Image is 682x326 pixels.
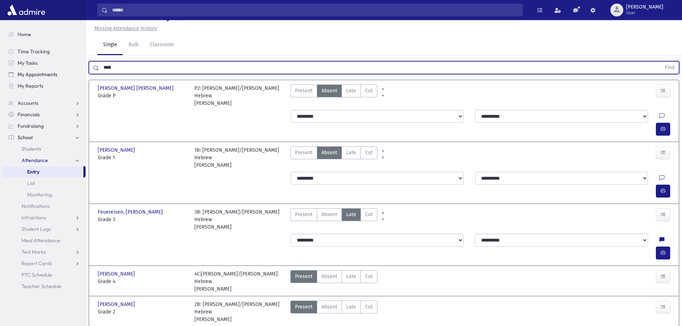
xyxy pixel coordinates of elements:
div: 1B: [PERSON_NAME]/[PERSON_NAME] Hebrew [PERSON_NAME] [194,146,284,169]
span: Notifications [21,203,50,209]
span: [PERSON_NAME] [98,270,136,278]
span: Grade 1 [98,154,187,161]
span: Cut [365,273,373,280]
span: Absent [321,87,337,94]
a: Entry [3,166,83,177]
span: Student Logs [21,226,51,232]
a: Accounts [3,97,86,109]
a: Notifications [3,200,86,212]
span: Present [295,149,313,156]
span: Present [295,211,313,218]
img: AdmirePro [6,3,47,17]
a: My Appointments [3,69,86,80]
span: Financials [18,111,40,118]
span: Monitoring [27,191,52,198]
span: Absent [321,211,337,218]
div: 2B: [PERSON_NAME]/[PERSON_NAME] Hebrew [PERSON_NAME] [194,301,284,323]
span: My Reports [18,83,43,89]
span: Cut [365,303,373,311]
span: [PERSON_NAME] [626,4,663,10]
span: [PERSON_NAME] [98,146,136,154]
a: Single [97,35,123,55]
div: AttTypes [290,301,377,323]
span: Grade 4 [98,278,187,285]
span: Test Marks [21,249,46,255]
span: Late [346,211,356,218]
a: Infractions [3,212,86,223]
span: Present [295,87,313,94]
span: Feuereisen, [PERSON_NAME] [98,208,164,216]
span: [PERSON_NAME] [PERSON_NAME] [98,84,175,92]
a: Monitoring [3,189,86,200]
a: Meal Attendance [3,235,86,246]
u: Missing Attendance History [95,25,157,31]
span: Home [18,31,31,38]
span: Late [346,87,356,94]
span: My Tasks [18,60,38,66]
span: Teacher Schedule [21,283,62,289]
span: Grade 2 [98,308,187,316]
div: AttTypes [290,208,377,231]
span: Entry [27,169,39,175]
span: Infractions [21,214,46,221]
span: Absent [321,149,337,156]
span: Late [346,303,356,311]
div: 4C:[PERSON_NAME]/[PERSON_NAME] Hebrew [PERSON_NAME] [194,270,284,293]
span: Late [346,149,356,156]
span: Meal Attendance [21,237,60,244]
div: P2: [PERSON_NAME]/[PERSON_NAME] Hebrew [PERSON_NAME] [194,84,284,107]
span: Students [21,146,41,152]
span: [PERSON_NAME] [98,301,136,308]
a: Attendance [3,155,86,166]
a: Report Cards [3,258,86,269]
a: My Reports [3,80,86,92]
a: PTC Schedule [3,269,86,281]
div: AttTypes [290,270,377,293]
span: Present [295,273,313,280]
span: School [18,134,33,141]
a: Missing Attendance History [92,25,157,31]
span: Grade P [98,92,187,99]
a: Fundraising [3,120,86,132]
span: User [626,10,663,16]
span: Report Cards [21,260,52,267]
span: Cut [365,87,373,94]
a: Test Marks [3,246,86,258]
span: PTC Schedule [21,272,52,278]
span: Present [295,303,313,311]
span: Accounts [18,100,38,106]
a: School [3,132,86,143]
div: 3B: [PERSON_NAME]/[PERSON_NAME] Hebrew [PERSON_NAME] [194,208,284,231]
span: Fundraising [18,123,44,129]
a: My Tasks [3,57,86,69]
a: Financials [3,109,86,120]
span: Time Tracking [18,48,50,55]
button: Find [661,62,679,74]
span: Late [346,273,356,280]
span: List [27,180,35,186]
a: Time Tracking [3,46,86,57]
span: Attendance [21,157,48,164]
a: Student Logs [3,223,86,235]
div: AttTypes [290,84,377,107]
a: List [3,177,86,189]
a: Classroom [144,35,180,55]
span: Grade 3 [98,216,187,223]
a: Teacher Schedule [3,281,86,292]
input: Search [108,4,522,16]
span: Absent [321,303,337,311]
span: My Appointments [18,71,57,78]
a: Students [3,143,86,155]
a: Home [3,29,86,40]
span: Absent [321,273,337,280]
span: Cut [365,211,373,218]
a: Bulk [123,35,144,55]
div: AttTypes [290,146,377,169]
span: Cut [365,149,373,156]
